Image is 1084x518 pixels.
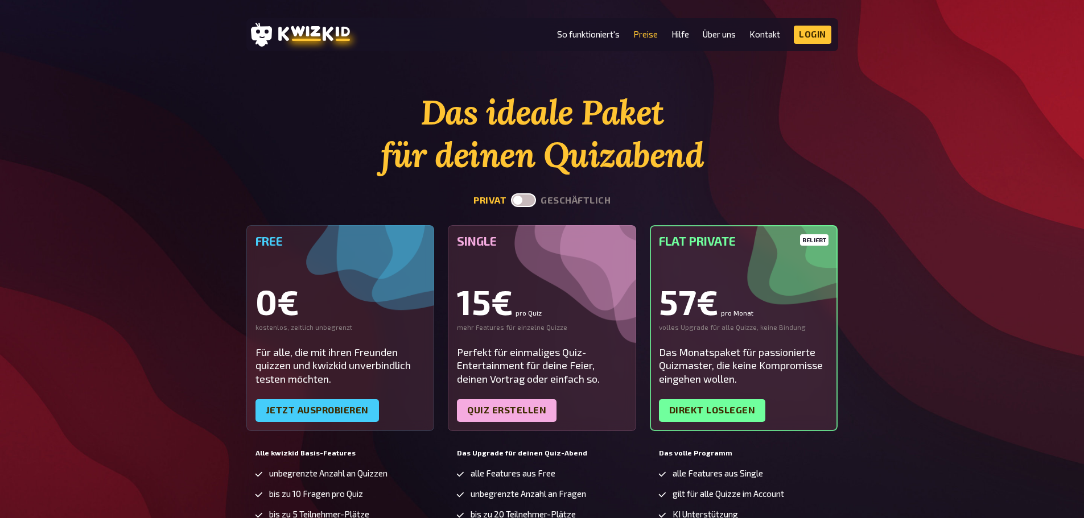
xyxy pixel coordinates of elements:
[473,195,506,206] button: privat
[269,469,388,478] span: unbegrenzte Anzahl an Quizzen
[457,346,627,386] div: Perfekt für einmaliges Quiz-Entertainment für deine Feier, deinen Vortrag oder einfach so.
[255,449,426,457] h5: Alle kwizkid Basis-Features
[794,26,831,44] a: Login
[749,30,780,39] a: Kontakt
[471,469,555,478] span: alle Features aus Free
[255,399,379,422] a: Jetzt ausprobieren
[255,234,426,248] h5: Free
[673,489,784,499] span: gilt für alle Quizze im Account
[673,469,763,478] span: alle Features aus Single
[457,399,557,422] a: Quiz erstellen
[671,30,689,39] a: Hilfe
[659,399,766,422] a: Direkt loslegen
[659,346,829,386] div: Das Monatspaket für passionierte Quizmaster, die keine Kompromisse eingehen wollen.
[703,30,736,39] a: Über uns
[269,489,363,499] span: bis zu 10 Fragen pro Quiz
[516,309,542,316] small: pro Quiz
[659,234,829,248] h5: Flat Private
[457,234,627,248] h5: Single
[659,284,829,318] div: 57€
[659,323,829,332] div: volles Upgrade für alle Quizze, keine Bindung
[457,323,627,332] div: mehr Features für einzelne Quizze
[471,489,586,499] span: unbegrenzte Anzahl an Fragen
[457,449,627,457] h5: Das Upgrade für deinen Quiz-Abend
[255,346,426,386] div: Für alle, die mit ihren Freunden quizzen und kwizkid unverbindlich testen möchten.
[557,30,620,39] a: So funktioniert's
[255,323,426,332] div: kostenlos, zeitlich unbegrenzt
[541,195,611,206] button: geschäftlich
[457,284,627,318] div: 15€
[659,449,829,457] h5: Das volle Programm
[721,309,753,316] small: pro Monat
[255,284,426,318] div: 0€
[633,30,658,39] a: Preise
[246,91,838,176] h1: Das ideale Paket für deinen Quizabend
